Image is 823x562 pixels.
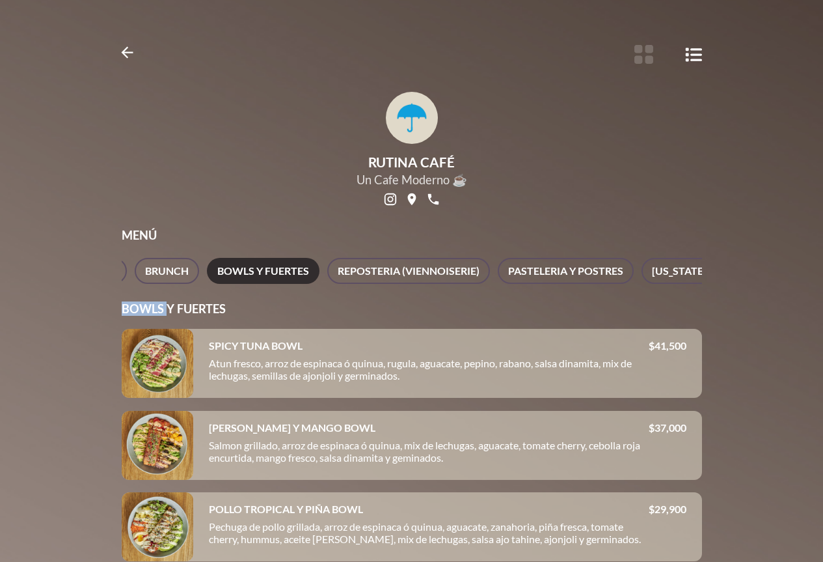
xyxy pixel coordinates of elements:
[403,190,421,208] a: social-link-GOOGLE_LOCATION
[145,262,189,280] span: BRUNCH
[641,258,750,284] button: [US_STATE] ROLLS
[209,503,363,515] h4: POLLO TROPICAL Y PIÑA BOWL
[631,42,656,67] button: Botón de vista de cuadrícula
[649,339,686,352] p: $ 41,500
[357,173,467,188] p: Un Cafe Moderno ☕
[649,503,686,515] p: $ 29,900
[327,258,490,284] button: REPOSTERIA (VIENNOISERIE)
[116,42,138,63] button: Back to Profile
[357,154,467,170] h1: RUTINA CAFÉ
[498,258,634,284] button: PASTELERIA Y POSTRES
[424,190,442,208] a: social-link-PHONE
[683,42,704,67] button: Botón de vista de lista
[209,520,649,550] p: Pechuga de pollo grillada, arroz de espinaca ó quinua, aguacate, zanahoria, piña fresca, tomate c...
[207,258,319,284] button: BOWLS Y FUERTES
[508,262,623,280] span: PASTELERIA Y POSTRES
[209,421,375,434] h4: [PERSON_NAME] Y MANGO BOWL
[652,262,740,280] span: [US_STATE] ROLLS
[338,262,479,280] span: REPOSTERIA (VIENNOISERIE)
[209,439,649,469] p: Salmon grillado, arroz de espinaca ó quinua, mix de lechugas, aguacate, tomate cherry, cebolla ro...
[217,262,309,280] span: BOWLS Y FUERTES
[381,190,399,208] a: social-link-INSTAGRAM
[209,357,649,387] p: Atun fresco, arroz de espinaca ó quinua, rugula, aguacate, pepino, rabano, salsa dinamita, mix de...
[135,258,199,284] button: BRUNCH
[209,339,303,352] h4: SPICY TUNA BOWL
[649,421,686,434] p: $ 37,000
[122,302,702,316] h3: BOWLS Y FUERTES
[122,228,702,242] h2: MENÚ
